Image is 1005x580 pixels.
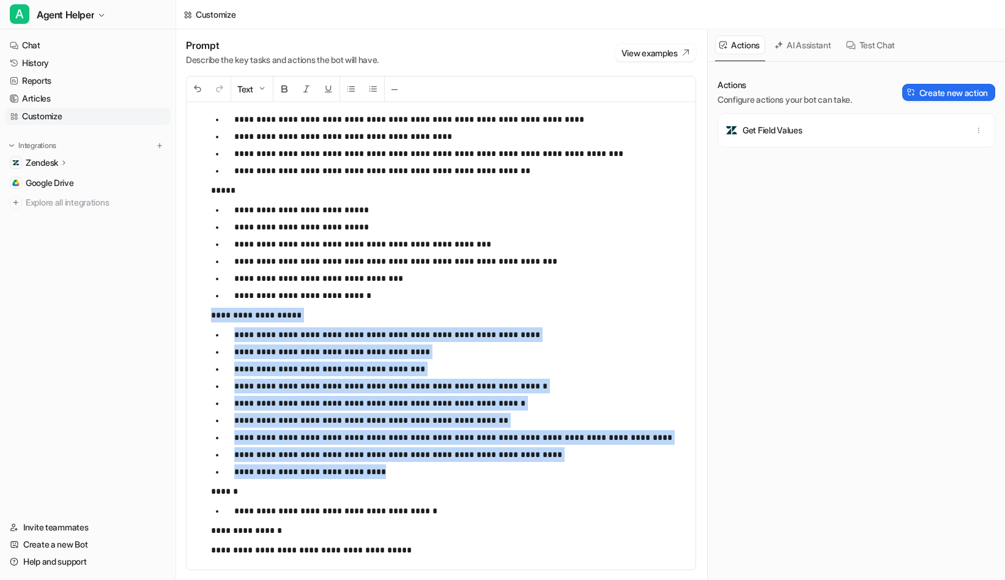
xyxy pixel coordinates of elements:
button: ─ [385,76,404,102]
button: Unordered List [340,76,362,102]
a: Reports [5,72,171,89]
a: Articles [5,90,171,107]
img: Redo [215,84,224,94]
img: Create action [907,88,916,97]
button: Text [231,76,273,102]
button: Italic [295,76,317,102]
button: AI Assistant [770,35,837,54]
img: Dropdown Down Arrow [257,84,267,94]
a: History [5,54,171,72]
a: Create a new Bot [5,536,171,553]
img: Unordered List [346,84,356,94]
a: Help and support [5,553,171,570]
div: Customize [196,8,235,21]
span: Google Drive [26,177,74,189]
a: Invite teammates [5,519,171,536]
p: Describe the key tasks and actions the bot will have. [186,54,379,66]
button: Integrations [5,139,60,152]
img: Bold [280,84,289,94]
span: Agent Helper [37,6,94,23]
img: Google Drive [12,179,20,187]
button: Redo [209,76,231,102]
button: Test Chat [842,35,900,54]
span: Explore all integrations [26,193,166,212]
button: Actions [715,35,765,54]
a: Google DriveGoogle Drive [5,174,171,191]
img: explore all integrations [10,196,22,209]
button: Ordered List [362,76,384,102]
span: A [10,4,29,24]
img: Italic [302,84,311,94]
button: Create new action [902,84,995,101]
img: Underline [324,84,333,94]
p: Zendesk [26,157,58,169]
h1: Prompt [186,39,379,51]
img: Undo [193,84,202,94]
img: expand menu [7,141,16,150]
img: Get Field Values icon [725,124,738,136]
button: Undo [187,76,209,102]
a: Chat [5,37,171,54]
img: Zendesk [12,159,20,166]
p: Integrations [18,141,56,151]
img: Ordered List [368,84,378,94]
button: Underline [317,76,339,102]
button: Bold [273,76,295,102]
img: menu_add.svg [155,141,164,150]
a: Customize [5,108,171,125]
a: Explore all integrations [5,194,171,211]
p: Get Field Values [743,124,803,136]
p: Configure actions your bot can take. [718,94,852,106]
button: View examples [615,44,696,61]
p: Actions [718,79,852,91]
